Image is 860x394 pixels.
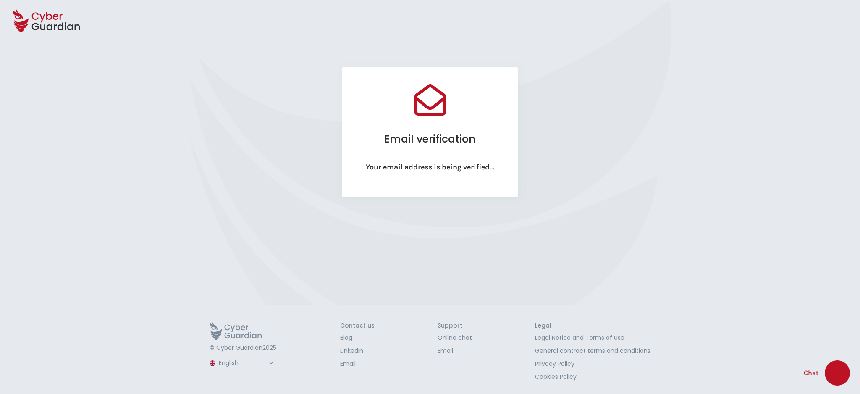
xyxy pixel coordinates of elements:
a: Email [340,360,375,368]
p: Your email address is being verified... [359,162,501,180]
a: General contract terms and conditions [535,346,650,355]
p: © Cyber Guardian 2025 [210,344,277,352]
a: Blog [340,333,375,342]
a: Privacy Policy [535,360,650,368]
h3: Support [438,322,472,330]
a: Legal Notice and Terms of Use [535,333,650,342]
h3: Legal [535,322,650,330]
img: region-logo [210,360,215,366]
span: Chat [804,368,818,378]
a: Online chat [438,333,472,342]
a: LinkedIn [340,346,375,355]
a: Cookies Policy [535,373,650,381]
h3: Contact us [340,322,375,330]
a: Email [438,346,472,355]
h1: Email verification [359,132,501,145]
